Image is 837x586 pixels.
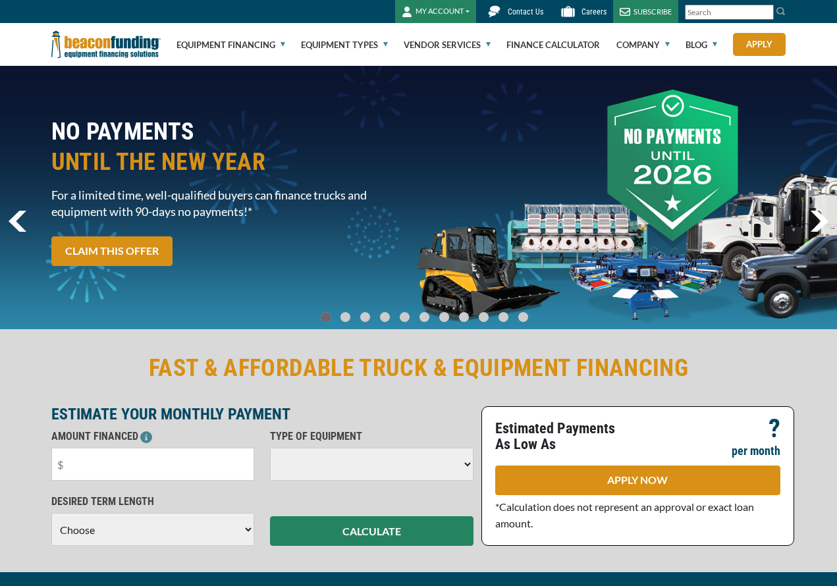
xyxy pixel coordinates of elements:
[760,7,770,18] a: Clear search text
[301,24,388,66] a: Equipment Types
[732,443,780,459] p: per month
[51,429,255,444] p: AMOUNT FINANCED
[508,7,543,16] span: Contact Us
[357,311,373,323] a: Go To Slide 2
[51,187,411,220] span: For a limited time, well-qualified buyers can finance trucks and equipment with 90-days no paymen...
[475,311,491,323] a: Go To Slide 8
[404,24,491,66] a: Vendor Services
[810,211,828,232] img: Right Navigator
[495,421,630,452] p: Estimated Payments As Low As
[685,5,774,20] input: Search
[456,311,472,323] a: Go To Slide 7
[51,353,786,383] h2: FAST & AFFORDABLE TRUCK & EQUIPMENT FINANCING
[733,33,786,56] a: Apply
[51,406,473,422] p: ESTIMATE YOUR MONTHLY PAYMENT
[416,311,432,323] a: Go To Slide 5
[506,24,600,66] a: Finance Calculator
[495,500,754,529] span: *Calculation does not represent an approval or exact loan amount.
[581,7,607,16] span: Careers
[495,466,780,495] a: APPLY NOW
[270,516,473,546] button: CALCULATE
[377,311,392,323] a: Go To Slide 3
[51,23,161,66] img: Beacon Funding Corporation logo
[9,211,26,232] a: previous
[337,311,353,323] a: Go To Slide 1
[396,311,412,323] a: Go To Slide 4
[495,311,511,323] a: Go To Slide 9
[51,117,411,177] h2: NO PAYMENTS
[176,24,285,66] a: Equipment Financing
[436,311,452,323] a: Go To Slide 6
[51,147,411,177] span: UNTIL THE NEW YEAR
[515,311,531,323] a: Go To Slide 10
[769,421,780,437] p: ?
[317,311,333,323] a: Go To Slide 0
[776,6,786,16] img: Search
[51,494,255,510] p: DESIRED TERM LENGTH
[810,211,828,232] a: next
[9,211,26,232] img: Left Navigator
[51,448,255,481] input: $
[616,24,670,66] a: Company
[51,236,173,266] a: CLAIM THIS OFFER
[686,24,717,66] a: Blog
[270,429,473,444] p: TYPE OF EQUIPMENT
